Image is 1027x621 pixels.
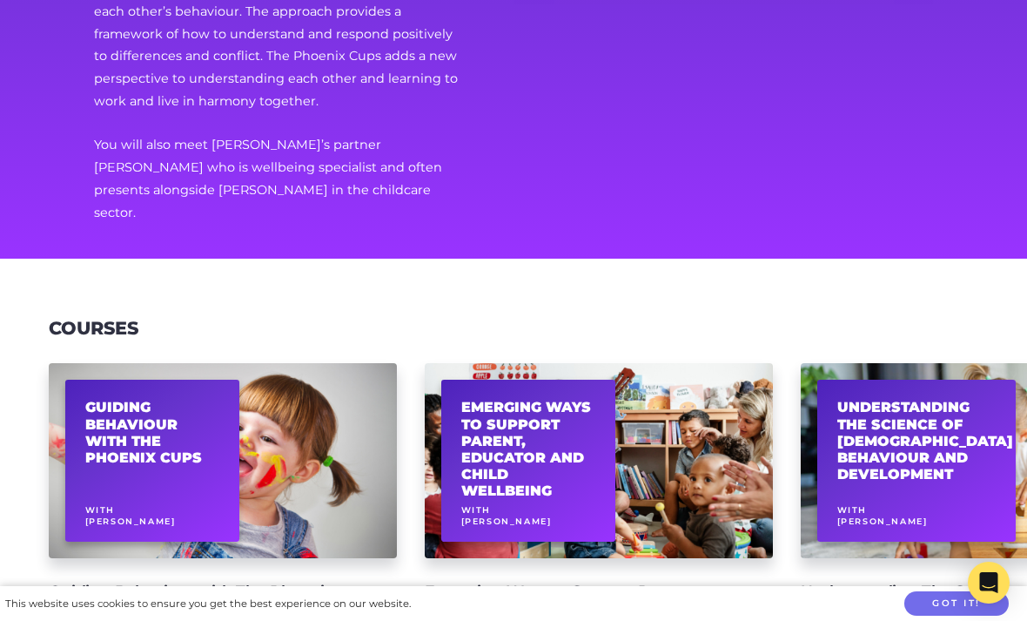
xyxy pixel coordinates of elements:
span: [PERSON_NAME] [837,516,928,526]
h2: Guiding Behaviour with The Phoenix Cups [85,399,220,466]
span: [PERSON_NAME] [461,516,552,526]
span: With [461,505,491,515]
span: With [837,505,867,515]
h2: Emerging Ways to Support Parent, Educator and Child Wellbeing [461,399,596,499]
span: With [85,505,115,515]
p: You will also meet [PERSON_NAME]’s partner [PERSON_NAME] who is wellbeing specialist and often pr... [94,134,458,225]
h2: Understanding The Science of [DEMOGRAPHIC_DATA] Behaviour and Development [837,399,997,483]
div: Open Intercom Messenger [968,562,1010,604]
div: This website uses cookies to ensure you get the best experience on our website. [5,595,411,613]
h3: Courses [49,318,138,340]
span: [PERSON_NAME] [85,516,176,526]
button: Got it! [904,591,1009,617]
